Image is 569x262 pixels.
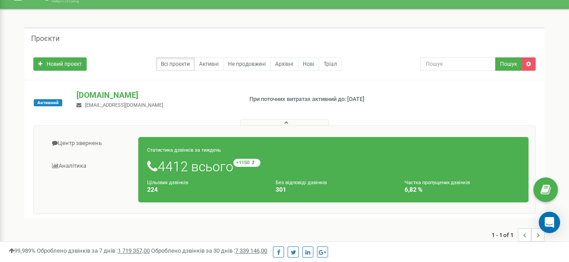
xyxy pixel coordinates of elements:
[118,247,150,254] u: 1 719 357,00
[147,147,221,153] small: Статистика дзвінків за тиждень
[276,180,327,185] small: Без відповіді дзвінків
[235,247,267,254] u: 7 339 146,00
[405,180,470,185] small: Частка пропущених дзвінків
[9,247,36,254] span: 99,989%
[147,180,188,185] small: Цільових дзвінків
[298,57,319,71] a: Нові
[40,155,139,177] a: Аналiтика
[194,57,224,71] a: Активні
[76,89,235,101] p: [DOMAIN_NAME]
[405,186,520,193] h4: 6,82 %
[37,247,150,254] span: Оброблено дзвінків за 7 днів :
[223,57,271,71] a: Не продовжені
[249,95,365,104] p: При поточних витратах активний до: [DATE]
[495,57,522,71] button: Пошук
[319,57,342,71] a: Тріал
[233,159,260,167] small: +1150
[539,212,560,233] div: Open Intercom Messenger
[270,57,298,71] a: Архівні
[40,133,139,154] a: Центр звернень
[34,99,62,106] span: Активний
[147,159,520,174] h1: 4412 всього
[420,57,496,71] input: Пошук
[33,57,87,71] a: Новий проєкт
[492,219,545,250] nav: ...
[276,186,391,193] h4: 301
[492,228,518,242] span: 1 - 1 of 1
[151,247,267,254] span: Оброблено дзвінків за 30 днів :
[85,102,163,108] span: [EMAIL_ADDRESS][DOMAIN_NAME]
[147,186,262,193] h4: 224
[156,57,195,71] a: Всі проєкти
[31,35,60,43] h5: Проєкти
